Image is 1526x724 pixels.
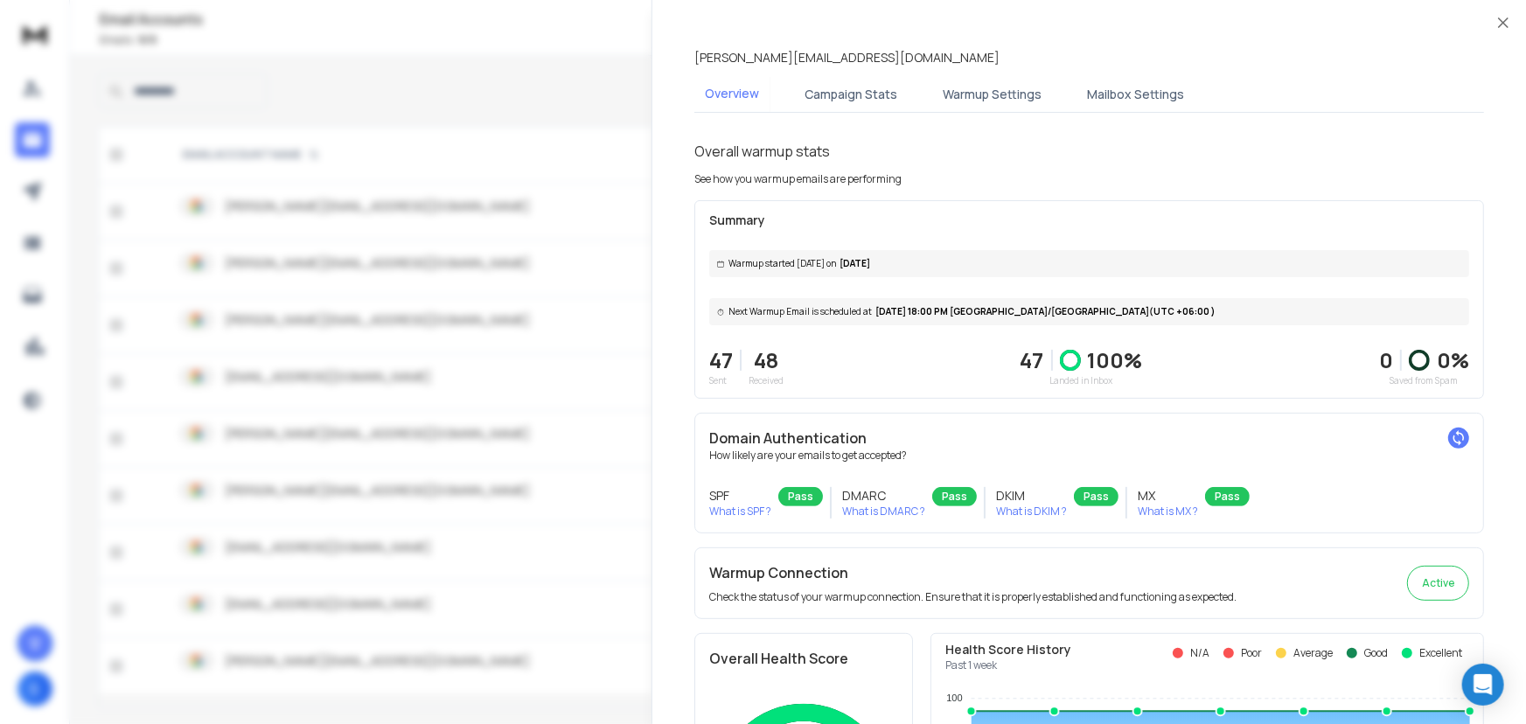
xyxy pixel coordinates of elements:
[1462,664,1504,706] div: Open Intercom Messenger
[778,487,823,506] div: Pass
[1138,487,1198,505] h3: MX
[709,212,1469,229] p: Summary
[1241,646,1262,660] p: Poor
[728,305,872,318] span: Next Warmup Email is scheduled at
[709,374,733,387] p: Sent
[694,74,770,115] button: Overview
[1364,646,1388,660] p: Good
[1077,75,1195,114] button: Mailbox Settings
[709,648,898,669] h2: Overall Health Score
[794,75,908,114] button: Campaign Stats
[842,487,925,505] h3: DMARC
[1021,374,1143,387] p: Landed in Inbox
[932,75,1052,114] button: Warmup Settings
[1293,646,1333,660] p: Average
[709,449,1469,463] p: How likely are your emails to get accepted?
[728,257,836,270] span: Warmup started [DATE] on
[1437,346,1469,374] p: 0 %
[1190,646,1209,660] p: N/A
[749,374,784,387] p: Received
[996,487,1067,505] h3: DKIM
[1407,566,1469,601] button: Active
[1138,505,1198,519] p: What is MX ?
[1419,646,1462,660] p: Excellent
[1021,346,1044,374] p: 47
[749,346,784,374] p: 48
[932,487,977,506] div: Pass
[694,172,902,186] p: See how you warmup emails are performing
[1205,487,1250,506] div: Pass
[709,346,733,374] p: 47
[709,250,1469,277] div: [DATE]
[709,590,1237,604] p: Check the status of your warmup connection. Ensure that it is properly established and functionin...
[945,641,1071,658] p: Health Score History
[694,49,1000,66] p: [PERSON_NAME][EMAIL_ADDRESS][DOMAIN_NAME]
[1074,487,1118,506] div: Pass
[709,487,771,505] h3: SPF
[945,658,1071,672] p: Past 1 week
[1379,374,1469,387] p: Saved from Spam
[709,505,771,519] p: What is SPF ?
[996,505,1067,519] p: What is DKIM ?
[709,428,1469,449] h2: Domain Authentication
[946,693,962,704] tspan: 100
[842,505,925,519] p: What is DMARC ?
[694,141,830,162] h1: Overall warmup stats
[1088,346,1143,374] p: 100 %
[709,562,1237,583] h2: Warmup Connection
[1379,345,1393,374] strong: 0
[709,298,1469,325] div: [DATE] 18:00 PM [GEOGRAPHIC_DATA]/[GEOGRAPHIC_DATA] (UTC +06:00 )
